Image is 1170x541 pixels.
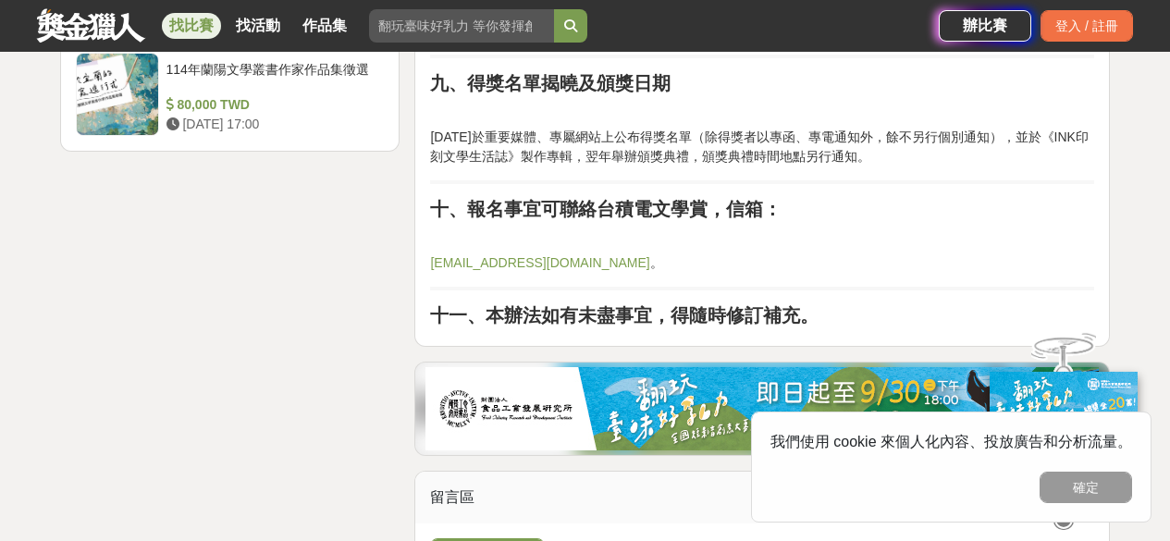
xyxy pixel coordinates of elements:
[1041,10,1133,42] div: 登入 / 註冊
[76,53,385,136] a: 114年蘭陽文學叢書作家作品集徵選 80,000 TWD [DATE] 17:00
[166,60,377,95] div: 114年蘭陽文學叢書作家作品集徵選
[1040,472,1132,503] button: 確定
[430,128,1094,166] p: [DATE]於重要媒體、專屬網站上公布得獎名單（除得獎者以專函、專電通知外，餘不另行個別通知），並於《INK印刻文學生活誌》製作專輯，翌年舉辦頒獎典禮，頒獎典禮時間地點另行通知。
[430,255,649,270] a: [EMAIL_ADDRESS][DOMAIN_NAME]
[990,372,1138,495] img: ff197300-f8ee-455f-a0ae-06a3645bc375.jpg
[415,472,1109,523] div: 留言區
[430,305,819,326] strong: 十一、本辦法如有未盡事宜，得隨時修訂補充。
[166,95,377,115] div: 80,000 TWD
[369,9,554,43] input: 翻玩臺味好乳力 等你發揮創意！
[162,13,221,39] a: 找比賽
[425,367,1099,450] img: 307666ae-e2b5-4529-babb-bb0b8697cad8.jpg
[166,115,377,134] div: [DATE] 17:00
[228,13,288,39] a: 找活動
[939,10,1031,42] a: 辦比賽
[770,434,1132,449] span: 我們使用 cookie 來個人化內容、投放廣告和分析流量。
[430,199,782,219] strong: 十、報名事宜可聯絡台積電文學賞，信箱：
[430,253,1094,273] p: 。
[295,13,354,39] a: 作品集
[430,73,671,93] strong: 九、得獎名單揭曉及頒獎日期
